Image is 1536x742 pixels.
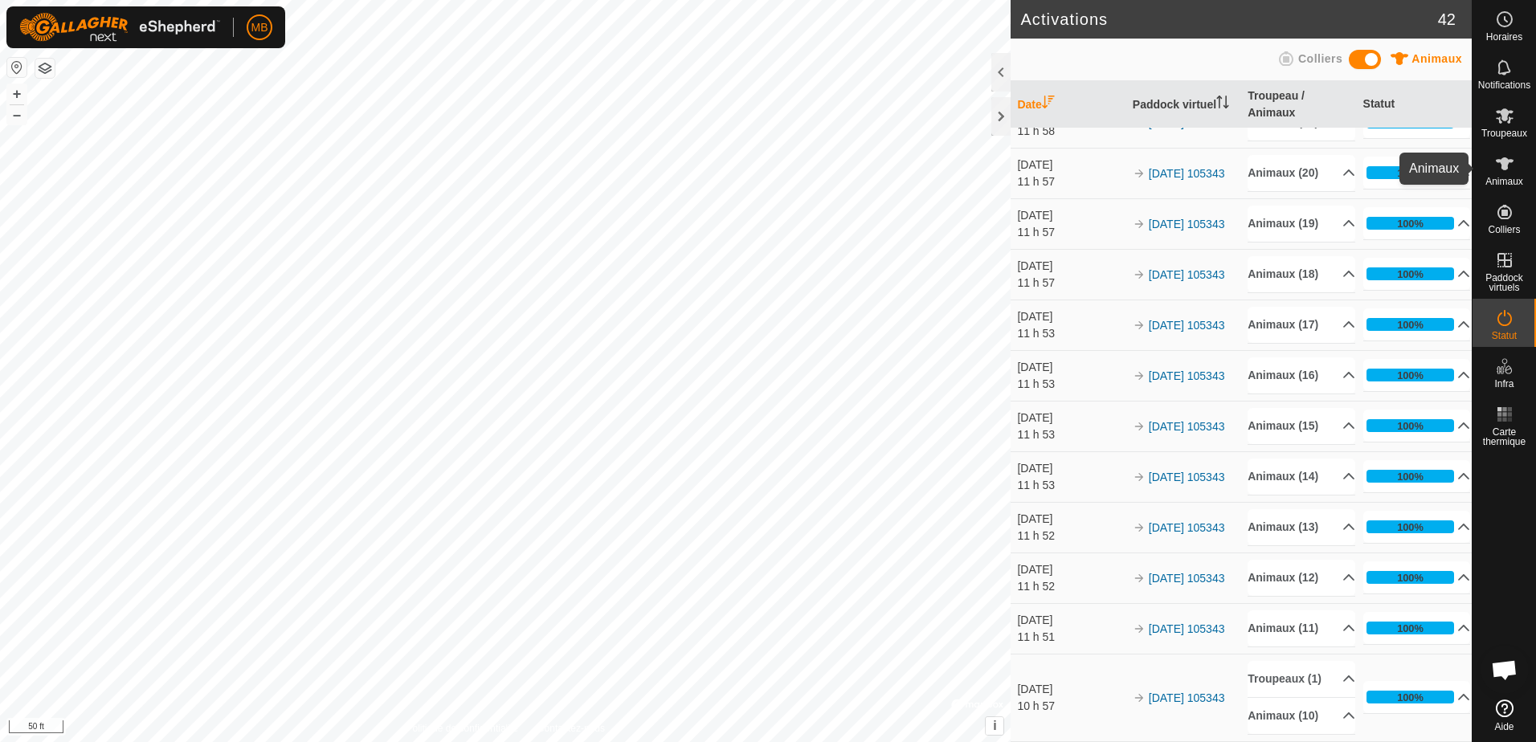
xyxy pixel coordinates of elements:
[1411,52,1462,65] span: Animaux
[537,721,605,736] a: Contactez-nous
[1397,165,1424,181] div: 100%
[251,19,268,36] span: MB
[1366,267,1455,280] div: 100%
[1363,207,1471,239] p-accordion-header: 100%
[1149,572,1225,585] a: [DATE] 105343
[1397,418,1424,434] div: 100%
[1017,258,1125,275] div: [DATE]
[1133,218,1146,230] img: arrow
[1241,81,1356,128] th: Troupeau / Animaux
[1248,459,1355,495] p-accordion-header: Animaux (14)
[7,58,27,77] button: Réinitialiser la carte
[1366,691,1455,703] div: 100%
[35,59,55,78] button: Couches de carte
[1366,571,1455,584] div: 100%
[1149,691,1225,704] a: [DATE] 105343
[1248,610,1355,646] p-accordion-header: Animaux (11)
[1397,469,1424,484] div: 100%
[1020,10,1437,29] h2: Activations
[1017,528,1125,544] div: 11 h 52
[1248,256,1355,292] p-accordion-header: Animaux (18)
[1363,308,1471,340] p-accordion-header: 100%
[1486,32,1522,42] span: Horaires
[1017,207,1125,224] div: [DATE]
[1363,460,1471,492] p-accordion-header: 100%
[1149,268,1225,281] a: [DATE] 105343
[986,717,1003,735] button: i
[1017,173,1125,190] div: 11 h 57
[406,721,517,736] a: Politique de confidentialité
[1133,521,1146,534] img: arrow
[1149,420,1225,433] a: [DATE] 105343
[1149,471,1225,483] a: [DATE] 105343
[1017,359,1125,376] div: [DATE]
[1477,273,1532,292] span: Paddock virtuels
[1133,572,1146,585] img: arrow
[1363,561,1471,593] p-accordion-header: 100%
[1149,622,1225,635] a: [DATE] 105343
[1017,325,1125,342] div: 11 h 53
[1017,612,1125,629] div: [DATE]
[1216,98,1229,111] p-sorticon: Activer pour trier
[1366,470,1455,483] div: 100%
[1248,155,1355,191] p-accordion-header: Animaux (20)
[1397,621,1424,636] div: 100%
[1494,722,1514,732] span: Aide
[1017,629,1125,646] div: 11 h 51
[1366,369,1455,381] div: 100%
[1017,308,1125,325] div: [DATE]
[1017,410,1125,426] div: [DATE]
[1017,698,1125,715] div: 10 h 57
[1397,267,1424,282] div: 100%
[1298,52,1342,65] span: Colliers
[1133,319,1146,332] img: arrow
[7,84,27,104] button: +
[1248,509,1355,545] p-accordion-header: Animaux (13)
[1042,98,1055,111] p-sorticon: Activer pour trier
[1017,477,1125,494] div: 11 h 53
[1149,369,1225,382] a: [DATE] 105343
[1366,318,1455,331] div: 100%
[1397,570,1424,585] div: 100%
[1363,359,1471,391] p-accordion-header: 100%
[1366,622,1455,634] div: 100%
[1133,268,1146,281] img: arrow
[1017,224,1125,241] div: 11 h 57
[19,13,220,42] img: Logo Gallagher
[1478,80,1530,90] span: Notifications
[1485,177,1523,186] span: Animaux
[1248,560,1355,596] p-accordion-header: Animaux (12)
[1017,561,1125,578] div: [DATE]
[1397,520,1424,535] div: 100%
[1017,123,1125,140] div: 11 h 58
[7,105,27,124] button: –
[1133,691,1146,704] img: arrow
[1133,167,1146,180] img: arrow
[1397,216,1424,231] div: 100%
[1133,622,1146,635] img: arrow
[1248,661,1355,697] p-accordion-header: Troupeaux (1)
[1492,331,1517,340] span: Statut
[1248,357,1355,393] p-accordion-header: Animaux (16)
[1017,681,1125,698] div: [DATE]
[1477,427,1532,446] span: Carte thermique
[1366,217,1455,230] div: 100%
[1248,698,1355,734] p-accordion-header: Animaux (10)
[1133,471,1146,483] img: arrow
[1126,81,1241,128] th: Paddock virtuel
[1149,319,1225,332] a: [DATE] 105343
[1397,690,1424,705] div: 100%
[1366,166,1455,179] div: 100%
[1366,520,1455,533] div: 100%
[1481,128,1527,138] span: Troupeaux
[1149,521,1225,534] a: [DATE] 105343
[1011,81,1125,128] th: Date
[1017,376,1125,393] div: 11 h 53
[1133,369,1146,382] img: arrow
[1017,426,1125,443] div: 11 h 53
[1017,511,1125,528] div: [DATE]
[1248,307,1355,343] p-accordion-header: Animaux (17)
[1363,681,1471,713] p-accordion-header: 100%
[1149,218,1225,230] a: [DATE] 105343
[1248,408,1355,444] p-accordion-header: Animaux (15)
